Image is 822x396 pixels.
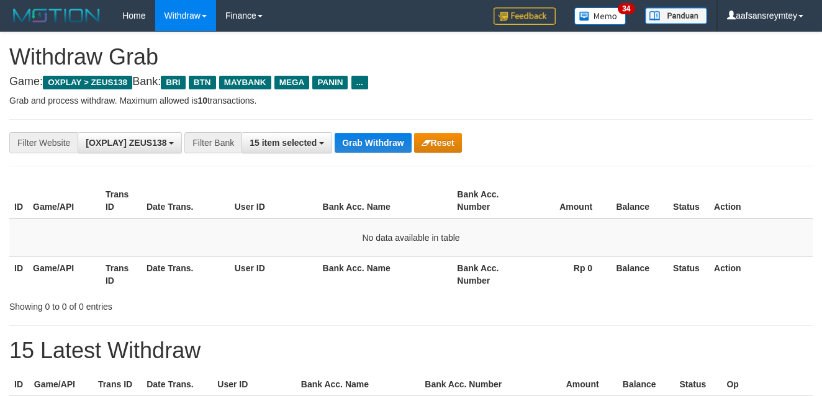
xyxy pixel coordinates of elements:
[9,256,28,292] th: ID
[539,373,618,396] th: Amount
[351,76,368,89] span: ...
[78,132,182,153] button: [OXPLAY] ZEUS138
[414,133,462,153] button: Reset
[494,7,556,25] img: Feedback.jpg
[9,218,813,257] td: No data available in table
[9,295,333,313] div: Showing 0 to 0 of 0 entries
[219,76,271,89] span: MAYBANK
[9,183,28,218] th: ID
[101,256,142,292] th: Trans ID
[9,132,78,153] div: Filter Website
[142,183,230,218] th: Date Trans.
[618,373,675,396] th: Balance
[525,256,611,292] th: Rp 0
[618,3,635,14] span: 34
[274,76,310,89] span: MEGA
[28,183,101,218] th: Game/API
[668,256,709,292] th: Status
[611,183,668,218] th: Balance
[318,256,453,292] th: Bank Acc. Name
[525,183,611,218] th: Amount
[574,7,626,25] img: Button%20Memo.svg
[29,373,93,396] th: Game/API
[611,256,668,292] th: Balance
[9,338,813,363] h1: 15 Latest Withdraw
[9,76,813,88] h4: Game: Bank:
[9,94,813,107] p: Grab and process withdraw. Maximum allowed is transactions.
[212,373,296,396] th: User ID
[142,256,230,292] th: Date Trans.
[312,76,348,89] span: PANIN
[28,256,101,292] th: Game/API
[9,373,29,396] th: ID
[230,183,318,218] th: User ID
[242,132,332,153] button: 15 item selected
[721,373,813,396] th: Op
[709,256,813,292] th: Action
[197,96,207,106] strong: 10
[189,76,216,89] span: BTN
[709,183,813,218] th: Action
[43,76,132,89] span: OXPLAY > ZEUS138
[161,76,185,89] span: BRI
[420,373,539,396] th: Bank Acc. Number
[675,373,722,396] th: Status
[645,7,707,24] img: panduan.png
[318,183,453,218] th: Bank Acc. Name
[184,132,242,153] div: Filter Bank
[9,6,104,25] img: MOTION_logo.png
[452,183,525,218] th: Bank Acc. Number
[93,373,142,396] th: Trans ID
[250,138,317,148] span: 15 item selected
[86,138,166,148] span: [OXPLAY] ZEUS138
[101,183,142,218] th: Trans ID
[142,373,212,396] th: Date Trans.
[9,45,813,70] h1: Withdraw Grab
[668,183,709,218] th: Status
[230,256,318,292] th: User ID
[452,256,525,292] th: Bank Acc. Number
[335,133,411,153] button: Grab Withdraw
[296,373,420,396] th: Bank Acc. Name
